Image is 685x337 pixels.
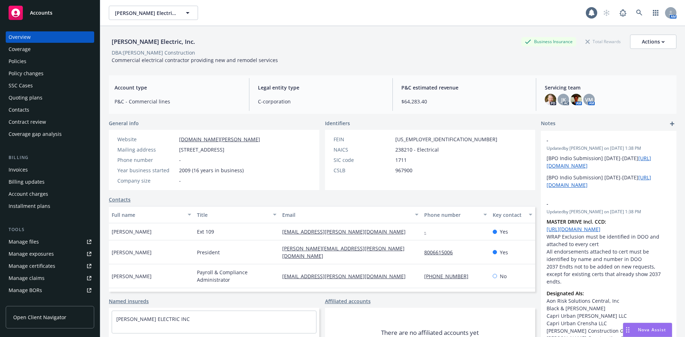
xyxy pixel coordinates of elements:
[117,156,176,164] div: Phone number
[395,146,439,153] span: 238210 - Electrical
[30,10,52,16] span: Accounts
[6,188,94,200] a: Account charges
[179,167,244,174] span: 2009 (16 years in business)
[547,248,671,263] li: All endorsements attached to cert must be identified by name and number in DOO
[6,248,94,260] a: Manage exposures
[6,128,94,140] a: Coverage gap analysis
[6,104,94,116] a: Contacts
[424,228,432,235] a: -
[334,136,392,143] div: FEIN
[6,272,94,284] a: Manage claims
[395,156,407,164] span: 1711
[179,177,181,184] span: -
[9,297,63,308] div: Summary of insurance
[6,285,94,296] a: Manage BORs
[112,272,152,280] span: [PERSON_NAME]
[6,226,94,233] div: Tools
[109,37,198,46] div: [PERSON_NAME] Electric, Inc.
[424,249,458,256] a: 8006615006
[325,119,350,127] span: Identifiers
[6,44,94,55] a: Coverage
[109,297,149,305] a: Named insureds
[9,285,42,296] div: Manage BORs
[493,211,524,219] div: Key contact
[6,31,94,43] a: Overview
[282,228,411,235] a: [EMAIL_ADDRESS][PERSON_NAME][DOMAIN_NAME]
[547,218,606,225] strong: MASTER DRIVE Incl. CCD:
[197,228,214,235] span: Ext 109
[6,176,94,188] a: Billing updates
[9,44,31,55] div: Coverage
[112,211,183,219] div: Full name
[9,31,31,43] div: Overview
[632,6,646,20] a: Search
[9,128,62,140] div: Coverage gap analysis
[13,313,66,321] span: Open Client Navigator
[117,177,176,184] div: Company size
[649,6,663,20] a: Switch app
[424,273,474,280] a: [PHONE_NUMBER]
[6,164,94,175] a: Invoices
[545,84,671,91] span: Servicing team
[116,316,190,322] a: [PERSON_NAME] ELECTRIC INC
[547,320,671,327] li: Capri Urban Crensha LLC
[500,228,508,235] span: Yes
[547,327,671,335] li: [PERSON_NAME] Construction Group, LP
[547,145,671,152] span: Updated by [PERSON_NAME] on [DATE] 1:38 PM
[547,263,671,285] p: 2037 Endts not to be added on new requests, except for existing certs that already show 2037 endts.
[9,164,28,175] div: Invoices
[547,312,671,320] li: Capri Urban [PERSON_NAME] LLC
[582,37,624,46] div: Total Rewards
[9,68,44,79] div: Policy changes
[112,57,278,63] span: Commercial electrical contractor providing new and remodel services
[547,137,652,144] span: -
[623,323,632,337] div: Drag to move
[115,9,177,17] span: [PERSON_NAME] Electric, Inc.
[282,273,411,280] a: [EMAIL_ADDRESS][PERSON_NAME][DOMAIN_NAME]
[9,188,48,200] div: Account charges
[547,200,652,208] span: -
[325,297,371,305] a: Affiliated accounts
[282,211,411,219] div: Email
[109,206,194,223] button: Full name
[179,156,181,164] span: -
[334,156,392,164] div: SIC code
[6,68,94,79] a: Policy changes
[197,269,276,284] span: Payroll & Compliance Administrator
[547,154,671,169] p: [BPO Indio Submission] [DATE]-[DATE]
[9,236,39,247] div: Manage files
[401,84,527,91] span: P&C estimated revenue
[334,146,392,153] div: NAICS
[9,248,54,260] div: Manage exposures
[500,249,508,256] span: Yes
[109,196,131,203] a: Contacts
[109,119,139,127] span: General info
[9,272,45,284] div: Manage claims
[9,176,45,188] div: Billing updates
[547,305,671,312] li: Black & [PERSON_NAME]
[6,260,94,272] a: Manage certificates
[668,119,676,128] a: add
[9,56,26,67] div: Policies
[112,228,152,235] span: [PERSON_NAME]
[115,84,240,91] span: Account type
[6,154,94,161] div: Billing
[395,167,412,174] span: 967900
[6,56,94,67] a: Policies
[521,37,576,46] div: Business Insurance
[6,236,94,247] a: Manage files
[599,6,614,20] a: Start snowing
[6,297,94,308] a: Summary of insurance
[421,206,489,223] button: Phone number
[179,146,224,153] span: [STREET_ADDRESS]
[194,206,279,223] button: Title
[334,167,392,174] div: CSLB
[381,328,479,337] span: There are no affiliated accounts yet
[395,136,497,143] span: [US_EMPLOYER_IDENTIFICATION_NUMBER]
[197,211,269,219] div: Title
[282,245,405,259] a: [PERSON_NAME][EMAIL_ADDRESS][PERSON_NAME][DOMAIN_NAME]
[279,206,421,223] button: Email
[115,98,240,105] span: P&C - Commercial lines
[6,200,94,212] a: Installment plans
[117,167,176,174] div: Year business started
